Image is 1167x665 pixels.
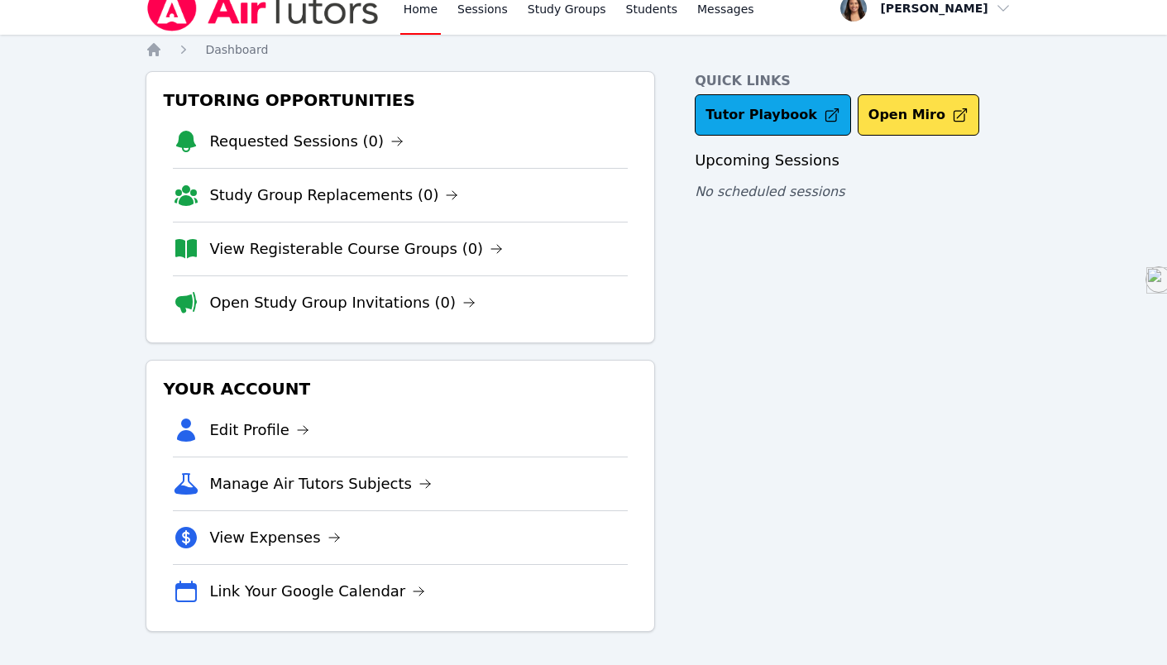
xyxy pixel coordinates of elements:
[146,41,1021,58] nav: Breadcrumb
[209,472,432,495] a: Manage Air Tutors Subjects
[209,130,404,153] a: Requested Sessions (0)
[209,526,340,549] a: View Expenses
[205,43,268,56] span: Dashboard
[209,419,309,442] a: Edit Profile
[209,291,476,314] a: Open Study Group Invitations (0)
[209,184,458,207] a: Study Group Replacements (0)
[209,580,425,603] a: Link Your Google Calendar
[209,237,503,261] a: View Registerable Course Groups (0)
[695,149,1021,172] h3: Upcoming Sessions
[695,94,851,136] a: Tutor Playbook
[858,94,979,136] button: Open Miro
[205,41,268,58] a: Dashboard
[160,85,641,115] h3: Tutoring Opportunities
[697,1,754,17] span: Messages
[695,184,844,199] span: No scheduled sessions
[160,374,641,404] h3: Your Account
[695,71,1021,91] h4: Quick Links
